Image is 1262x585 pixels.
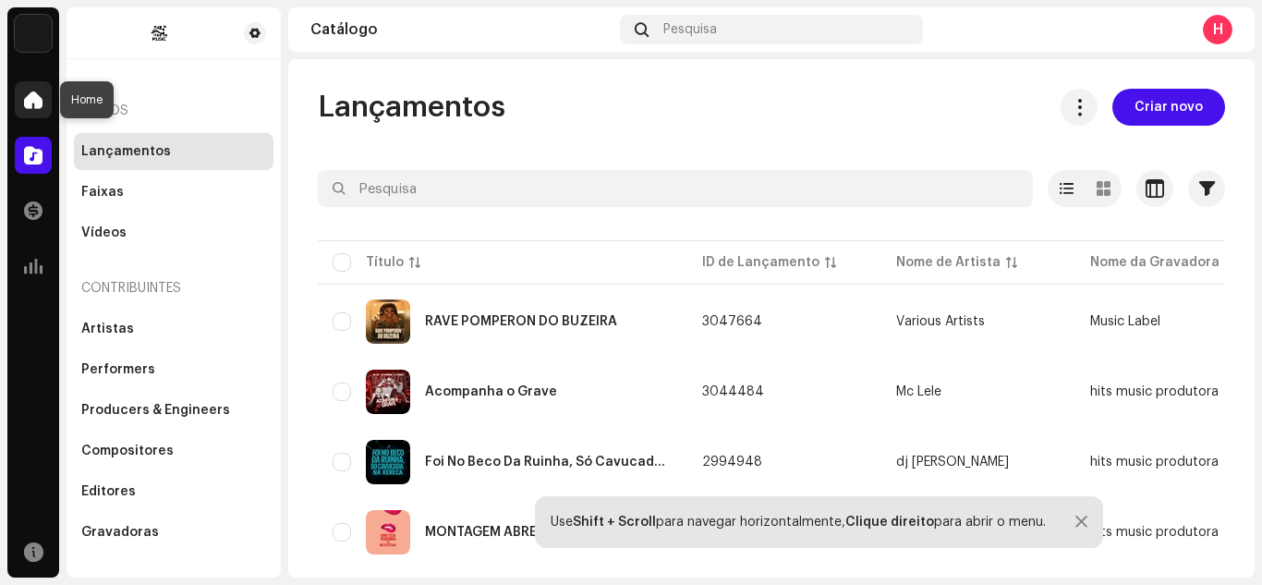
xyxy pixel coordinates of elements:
re-m-nav-item: Producers & Engineers [74,392,273,429]
re-m-nav-item: Compositores [74,433,273,469]
img: c86870aa-2232-4ba3-9b41-08f587110171 [15,15,52,52]
strong: Shift + Scroll [573,516,656,529]
div: Nome da Gravadora [1090,253,1220,272]
span: Pesquisa [663,22,717,37]
re-m-nav-item: Editores [74,473,273,510]
button: Criar novo [1112,89,1225,126]
span: 2994948 [702,456,762,469]
div: H [1203,15,1232,44]
re-m-nav-item: Vídeos [74,214,273,251]
div: Acompanha o Grave [425,385,557,398]
div: RAVE POMPERON DO BUZEIRA [425,315,617,328]
input: Pesquisa [318,170,1033,207]
span: hits music produtora [1090,385,1219,398]
div: dj [PERSON_NAME] [896,456,1009,469]
div: Compositores [81,444,174,458]
div: Nome de Artista [896,253,1001,272]
img: 693ab792-a805-4f7d-8ccc-40ade8ad25b2 [366,370,410,414]
span: Various Artists [896,315,1061,328]
strong: Clique direito [845,516,934,529]
span: Music Label [1090,315,1160,328]
div: Various Artists [896,315,985,328]
span: 3044484 [702,385,764,398]
span: hits music produtora [1090,526,1219,539]
re-m-nav-item: Faixas [74,174,273,211]
div: Editores [81,484,136,499]
span: Mc Lele [896,385,1061,398]
span: Criar novo [1135,89,1203,126]
span: hits music produtora [1090,456,1219,469]
div: Vídeos [81,225,127,240]
div: Lançamentos [81,144,171,159]
span: dj cassula [896,456,1061,469]
re-m-nav-item: Lançamentos [74,133,273,170]
re-m-nav-item: Performers [74,351,273,388]
div: Use para navegar horizontalmente, para abrir o menu. [551,515,1046,530]
img: 63797276-c21b-48ad-9e07-25ff14647241 [366,440,410,484]
img: d7b41849-1fc3-4a66-83b6-8c9b16968283 [366,510,410,555]
div: MONTAGEM ABRE ESSA BOQUINHA VS NECESSITADA [425,526,673,539]
img: f599b786-36f7-43ff-9e93-dc84791a6e00 [81,22,237,44]
re-a-nav-header: Ativos [74,89,273,133]
div: Catálogo [310,22,613,37]
div: Performers [81,362,155,377]
div: Foi No Beco Da Ruinha, Só Cavucada Na Xereka [425,456,673,469]
img: 7e1ebcb5-bfa5-4c3a-a1ca-f461da049a06 [366,299,410,344]
span: 3047664 [702,315,762,328]
div: ID de Lançamento [702,253,819,272]
re-m-nav-item: Artistas [74,311,273,347]
re-a-nav-header: Contribuintes [74,266,273,311]
re-m-nav-item: Gravadoras [74,514,273,551]
span: Lançamentos [318,89,505,126]
div: Producers & Engineers [81,403,230,418]
div: Gravadoras [81,525,159,540]
div: Faixas [81,185,124,200]
div: Mc Lele [896,385,941,398]
div: Título [366,253,404,272]
div: Artistas [81,322,134,336]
